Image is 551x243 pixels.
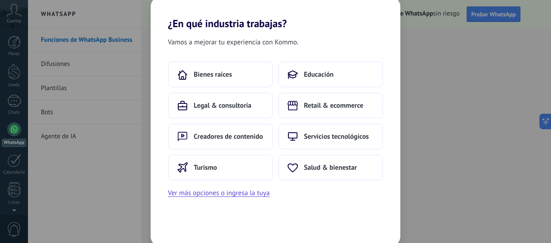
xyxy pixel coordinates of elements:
span: Legal & consultoría [194,101,251,110]
span: Bienes raíces [194,70,232,79]
span: Creadores de contenido [194,132,263,141]
button: Turismo [168,155,273,181]
span: Vamos a mejorar tu experiencia con Kommo. [168,37,298,48]
span: Servicios tecnológicos [304,132,369,141]
span: Educación [304,70,334,79]
button: Creadores de contenido [168,124,273,150]
button: Bienes raíces [168,62,273,87]
button: Servicios tecnológicos [278,124,383,150]
button: Retail & ecommerce [278,93,383,118]
button: Salud & bienestar [278,155,383,181]
span: Turismo [194,163,217,172]
span: Retail & ecommerce [304,101,363,110]
span: Salud & bienestar [304,163,357,172]
button: Legal & consultoría [168,93,273,118]
button: Educación [278,62,383,87]
button: Ver más opciones o ingresa la tuya [168,187,269,199]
